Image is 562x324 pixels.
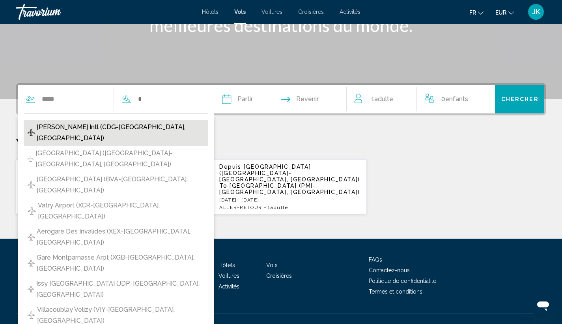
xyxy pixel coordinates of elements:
[219,164,241,170] span: Depuis
[35,148,204,170] span: [GEOGRAPHIC_DATA] ([GEOGRAPHIC_DATA]-[GEOGRAPHIC_DATA], [GEOGRAPHIC_DATA])
[271,205,288,210] span: Adulte
[218,273,239,279] a: Voitures
[374,95,393,103] span: Adulte
[16,4,194,20] a: Travorium
[261,9,282,15] a: Voitures
[526,4,546,20] button: User Menu
[37,252,204,274] span: Gare Montparnasse Arpt (XGB-[GEOGRAPHIC_DATA], [GEOGRAPHIC_DATA])
[37,122,204,144] span: [PERSON_NAME] Intl (CDG-[GEOGRAPHIC_DATA], [GEOGRAPHIC_DATA])
[369,256,382,263] a: FAQs
[24,146,208,172] button: [GEOGRAPHIC_DATA] ([GEOGRAPHIC_DATA]-[GEOGRAPHIC_DATA], [GEOGRAPHIC_DATA])
[24,120,208,146] button: [PERSON_NAME] Intl (CDG-[GEOGRAPHIC_DATA], [GEOGRAPHIC_DATA])
[266,262,278,268] a: Vols
[16,159,187,215] button: Depuis [PERSON_NAME] Intl (CDG-[GEOGRAPHIC_DATA], [GEOGRAPHIC_DATA]) To [GEOGRAPHIC_DATA] (PMI-[G...
[530,292,556,318] iframe: Bouton de lancement de la fenêtre de messagerie
[495,7,514,18] button: Change currency
[296,94,319,105] span: Revenir
[371,94,393,105] span: 1
[24,250,208,276] button: Gare Montparnasse Arpt (XGB-[GEOGRAPHIC_DATA], [GEOGRAPHIC_DATA])
[219,183,360,195] span: [GEOGRAPHIC_DATA] (PMI-[GEOGRAPHIC_DATA], [GEOGRAPHIC_DATA])
[38,200,204,222] span: Vatry Airport (XCR-[GEOGRAPHIC_DATA], [GEOGRAPHIC_DATA])
[219,164,360,183] span: [GEOGRAPHIC_DATA] ([GEOGRAPHIC_DATA]-[GEOGRAPHIC_DATA], [GEOGRAPHIC_DATA])
[222,85,253,113] button: Depart date
[219,205,262,210] span: ALLER-RETOUR
[441,94,468,105] span: 0
[501,96,539,103] span: Chercher
[234,9,246,15] a: Vols
[16,135,546,151] p: Your Recent Searches
[469,7,484,18] button: Change language
[532,8,540,16] span: JK
[469,9,476,16] span: fr
[445,95,468,103] span: Enfants
[281,85,319,113] button: Return date
[369,267,410,273] a: Contactez-nous
[369,278,436,284] a: Politique de confidentialité
[340,9,360,15] a: Activités
[24,276,208,302] button: Issy [GEOGRAPHIC_DATA] (JDP-[GEOGRAPHIC_DATA], [GEOGRAPHIC_DATA])
[268,205,288,210] span: 1
[298,9,324,15] a: Croisières
[219,197,360,203] p: [DATE] - [DATE]
[195,159,367,215] button: Depuis [GEOGRAPHIC_DATA] ([GEOGRAPHIC_DATA]-[GEOGRAPHIC_DATA], [GEOGRAPHIC_DATA]) To [GEOGRAPHIC_...
[219,183,227,189] span: To
[495,85,544,113] button: Chercher
[24,198,208,224] button: Vatry Airport (XCR-[GEOGRAPHIC_DATA], [GEOGRAPHIC_DATA])
[37,174,204,196] span: [GEOGRAPHIC_DATA] (BVA-[GEOGRAPHIC_DATA], [GEOGRAPHIC_DATA])
[266,273,292,279] a: Croisières
[347,85,495,113] button: Travelers: 1 adult, 0 children
[24,172,208,198] button: [GEOGRAPHIC_DATA] (BVA-[GEOGRAPHIC_DATA], [GEOGRAPHIC_DATA])
[36,278,204,300] span: Issy [GEOGRAPHIC_DATA] (JDP-[GEOGRAPHIC_DATA], [GEOGRAPHIC_DATA])
[495,9,506,16] span: EUR
[202,9,218,15] a: Hôtels
[218,262,235,268] a: Hôtels
[218,283,239,290] a: Activités
[24,224,208,250] button: Aerogare Des Invalides (XEX-[GEOGRAPHIC_DATA], [GEOGRAPHIC_DATA])
[18,85,544,113] div: Search widget
[37,226,204,248] span: Aerogare Des Invalides (XEX-[GEOGRAPHIC_DATA], [GEOGRAPHIC_DATA])
[369,288,422,295] a: Termes et conditions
